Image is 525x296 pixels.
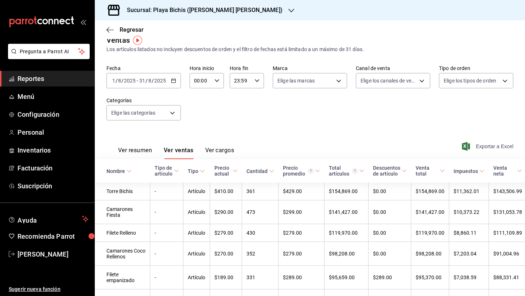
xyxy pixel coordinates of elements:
[273,66,347,71] label: Marca
[95,224,150,242] td: Filete Relleno
[369,266,411,289] td: $289.00
[444,77,496,84] span: Elige los tipos de orden
[183,182,210,200] td: Artículo
[324,182,369,200] td: $154,869.00
[121,6,283,15] h3: Sucursal: Playa Bichis ([PERSON_NAME] [PERSON_NAME])
[8,44,90,59] button: Pregunta a Parrot AI
[183,224,210,242] td: Artículo
[188,168,205,174] span: Tipo
[214,165,238,177] span: Precio actual
[17,215,79,223] span: Ayuda
[5,53,90,61] a: Pregunta a Parrot AI
[324,266,369,289] td: $95,659.00
[279,266,324,289] td: $289.00
[106,168,132,174] span: Nombre
[279,200,324,224] td: $299.00
[449,182,489,200] td: $11,362.01
[188,168,198,174] div: Tipo
[279,224,324,242] td: $279.00
[369,242,411,266] td: $0.00
[356,66,430,71] label: Canal de venta
[369,182,411,200] td: $0.00
[106,168,125,174] div: Nombre
[111,109,156,116] span: Elige las categorías
[152,78,154,84] span: /
[95,200,150,224] td: Camarones Fiesta
[308,168,314,174] svg: Precio promedio = Total artículos / cantidad
[210,266,242,289] td: $189.00
[183,266,210,289] td: Artículo
[106,46,513,53] div: Los artículos listados no incluyen descuentos de orden y el filtro de fechas está limitado a un m...
[183,242,210,266] td: Artículo
[17,145,89,155] span: Inventarios
[148,78,152,84] input: --
[154,78,166,84] input: ----
[369,224,411,242] td: $0.00
[373,165,400,177] div: Descuentos de artículo
[150,242,183,266] td: -
[124,78,136,84] input: ----
[118,147,152,159] button: Ver resumen
[493,165,516,177] div: Venta neta
[106,66,181,71] label: Fecha
[17,127,89,137] span: Personal
[205,147,234,159] button: Ver cargos
[155,165,179,177] span: Tipo de artículo
[210,242,242,266] td: $270.00
[139,78,145,84] input: --
[411,242,449,266] td: $98,208.00
[449,242,489,266] td: $7,203.04
[210,200,242,224] td: $290.00
[9,285,89,293] span: Sugerir nueva función
[190,66,224,71] label: Hora inicio
[210,182,242,200] td: $410.00
[329,165,364,177] span: Total artículos
[449,200,489,224] td: $10,373.22
[95,182,150,200] td: Torre Bichis
[121,78,124,84] span: /
[118,147,234,159] div: navigation tabs
[324,224,369,242] td: $119,970.00
[411,224,449,242] td: $119,970.00
[155,165,172,177] div: Tipo de artículo
[493,165,522,177] span: Venta neta
[449,266,489,289] td: $7,038.59
[411,266,449,289] td: $95,370.00
[95,266,150,289] td: Filete empanizado
[279,242,324,266] td: $279.00
[411,182,449,200] td: $154,869.00
[95,242,150,266] td: Camarones Coco Rellenos
[439,66,513,71] label: Tipo de orden
[329,165,358,177] div: Total artículos
[242,266,279,289] td: 331
[416,165,438,177] div: Venta total
[324,200,369,224] td: $141,427.00
[164,147,194,159] button: Ver ventas
[242,224,279,242] td: 430
[145,78,148,84] span: /
[369,200,411,224] td: $0.00
[118,78,121,84] input: --
[120,26,144,33] span: Regresar
[463,142,513,151] button: Exportar a Excel
[20,48,78,55] span: Pregunta a Parrot AI
[277,77,315,84] span: Elige las marcas
[150,224,183,242] td: -
[106,26,144,33] button: Regresar
[449,224,489,242] td: $8,860.11
[17,92,89,101] span: Menú
[246,168,274,174] span: Cantidad
[133,36,142,45] img: Tooltip marker
[17,231,89,241] span: Recomienda Parrot
[17,163,89,173] span: Facturación
[150,200,183,224] td: -
[17,249,89,259] span: [PERSON_NAME]
[150,266,183,289] td: -
[283,165,314,177] div: Precio promedio
[283,165,320,177] span: Precio promedio
[454,168,478,174] div: Impuestos
[210,224,242,242] td: $279.00
[214,165,231,177] div: Precio actual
